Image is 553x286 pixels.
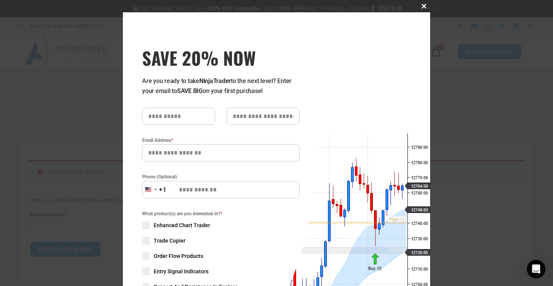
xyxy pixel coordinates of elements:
[142,136,300,144] label: Email Address
[142,76,300,96] p: Are you ready to take to the next level? Enter your email to on your first purchase!
[154,237,185,244] span: Trade Copier
[142,47,300,68] span: SAVE 20% NOW
[199,77,231,85] strong: NinjaTrader
[154,221,210,229] span: Enhanced Chart Trader
[177,87,203,95] strong: SAVE BIG
[142,181,167,198] button: Selected country
[159,185,167,195] div: +1
[142,252,300,260] label: Order Flow Products
[142,173,300,181] label: Phone (Optional)
[142,210,300,218] span: What product(s) are you interested in?
[154,252,203,260] span: Order Flow Products
[527,260,545,278] div: Open Intercom Messenger
[142,237,300,244] label: Trade Copier
[154,268,209,275] span: Entry Signal Indicators
[142,221,300,229] label: Enhanced Chart Trader
[142,268,300,275] label: Entry Signal Indicators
